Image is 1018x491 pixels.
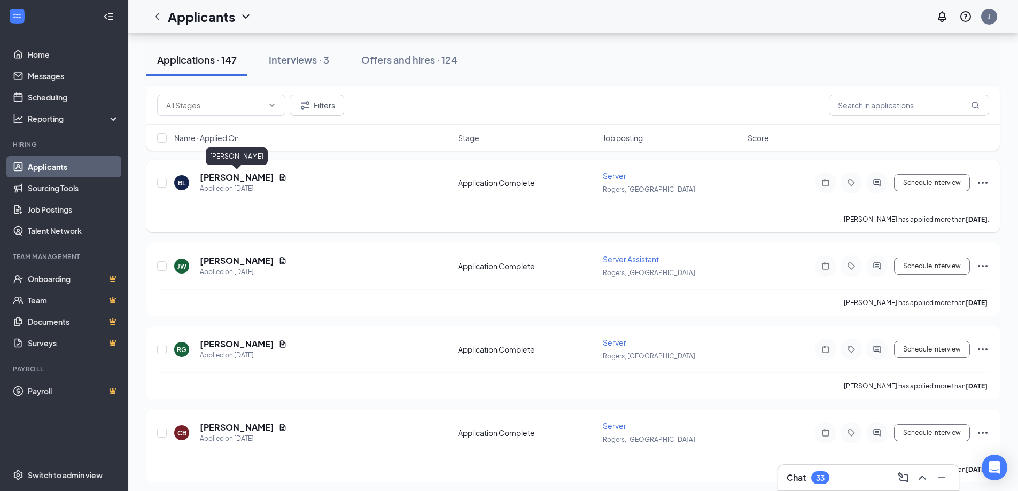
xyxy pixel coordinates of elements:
a: TeamCrown [28,290,119,311]
p: [PERSON_NAME] has applied more than . [844,298,989,307]
h5: [PERSON_NAME] [200,255,274,267]
h5: [PERSON_NAME] [200,422,274,433]
div: [PERSON_NAME] [206,147,268,165]
span: Server [603,338,626,347]
svg: Tag [845,428,858,437]
button: Minimize [933,469,950,486]
svg: Document [278,423,287,432]
svg: Note [819,345,832,354]
svg: QuestionInfo [959,10,972,23]
svg: Ellipses [976,260,989,272]
svg: Tag [845,178,858,187]
div: 33 [816,473,825,482]
svg: Analysis [13,113,24,124]
span: Rogers, [GEOGRAPHIC_DATA] [603,269,695,277]
svg: Note [819,428,832,437]
a: Scheduling [28,87,119,108]
a: Applicants [28,156,119,177]
span: Rogers, [GEOGRAPHIC_DATA] [603,435,695,443]
a: DocumentsCrown [28,311,119,332]
svg: Document [278,256,287,265]
div: Application Complete [458,344,596,355]
span: Job posting [603,133,643,143]
svg: Ellipses [976,426,989,439]
svg: Minimize [935,471,948,484]
svg: Tag [845,345,858,354]
div: RG [177,345,186,354]
svg: ComposeMessage [897,471,910,484]
a: OnboardingCrown [28,268,119,290]
svg: Notifications [936,10,949,23]
div: J [988,12,991,21]
a: Home [28,44,119,65]
button: Filter Filters [290,95,344,116]
svg: ActiveChat [871,178,883,187]
svg: Document [278,173,287,182]
div: BL [178,178,185,188]
a: Messages [28,65,119,87]
h5: [PERSON_NAME] [200,338,274,350]
svg: Note [819,262,832,270]
h1: Applicants [168,7,235,26]
svg: Document [278,340,287,348]
a: Sourcing Tools [28,177,119,199]
svg: ActiveChat [871,428,883,437]
a: Talent Network [28,220,119,241]
svg: ChevronLeft [151,10,164,23]
button: ChevronUp [914,469,931,486]
button: Schedule Interview [894,424,970,441]
span: Server [603,421,626,431]
span: Stage [458,133,479,143]
b: [DATE] [966,299,988,307]
svg: Ellipses [976,176,989,189]
svg: Filter [299,99,312,112]
div: Application Complete [458,427,596,438]
button: Schedule Interview [894,341,970,358]
svg: ChevronDown [268,101,276,110]
svg: ChevronUp [916,471,929,484]
svg: Ellipses [976,343,989,356]
div: Applied on [DATE] [200,183,287,194]
div: Applied on [DATE] [200,350,287,361]
b: [DATE] [966,465,988,473]
div: Switch to admin view [28,470,103,480]
p: [PERSON_NAME] has applied more than . [844,215,989,224]
span: Name · Applied On [174,133,239,143]
a: PayrollCrown [28,380,119,402]
div: Application Complete [458,261,596,271]
div: Payroll [13,364,117,373]
button: ComposeMessage [895,469,912,486]
h5: [PERSON_NAME] [200,172,274,183]
input: Search in applications [829,95,989,116]
div: CB [177,428,186,438]
svg: Settings [13,470,24,480]
svg: MagnifyingGlass [971,101,980,110]
svg: ActiveChat [871,262,883,270]
div: Application Complete [458,177,596,188]
a: Job Postings [28,199,119,220]
h3: Chat [787,472,806,484]
svg: ChevronDown [239,10,252,23]
div: Applications · 147 [157,53,237,66]
div: Applied on [DATE] [200,267,287,277]
svg: Tag [845,262,858,270]
span: Rogers, [GEOGRAPHIC_DATA] [603,352,695,360]
span: Server [603,171,626,181]
input: All Stages [166,99,263,111]
div: Open Intercom Messenger [982,455,1007,480]
div: Reporting [28,113,120,124]
div: Applied on [DATE] [200,433,287,444]
b: [DATE] [966,215,988,223]
svg: Note [819,178,832,187]
svg: WorkstreamLogo [12,11,22,21]
div: JW [177,262,186,271]
svg: Collapse [103,11,114,22]
b: [DATE] [966,382,988,390]
span: Rogers, [GEOGRAPHIC_DATA] [603,185,695,193]
span: Server Assistant [603,254,659,264]
div: Offers and hires · 124 [361,53,457,66]
button: Schedule Interview [894,174,970,191]
svg: ActiveChat [871,345,883,354]
div: Hiring [13,140,117,149]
